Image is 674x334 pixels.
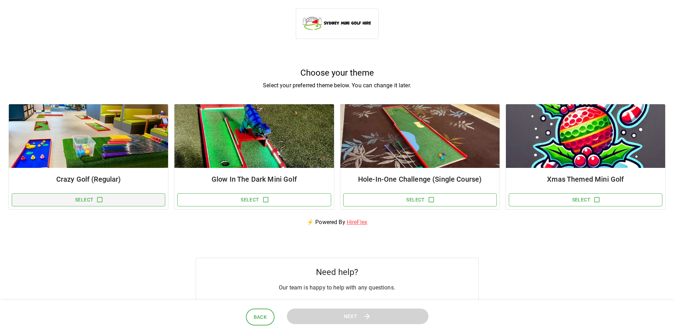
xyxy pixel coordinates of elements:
[347,219,367,225] a: HireFlex
[343,193,497,206] button: Select
[506,104,665,168] img: Package
[246,309,275,326] button: Back
[287,309,428,324] button: Next
[279,283,395,292] p: Our team is happy to help with any questions.
[177,193,331,206] button: Select
[302,14,373,31] img: Sydney Mini Golf Hire logo
[509,193,662,206] button: Select
[344,312,357,321] span: Next
[298,210,376,235] p: ⚡ Powered By
[8,81,666,90] p: Select your preferred theme below. You can change it later.
[254,313,267,322] span: Back
[8,67,666,78] h5: Choose your theme
[15,174,162,185] h6: Crazy Golf (Regular)
[174,104,334,168] img: Package
[316,266,358,278] h5: Need help?
[180,174,328,185] h6: Glow In The Dark Mini Golf
[340,104,500,168] img: Package
[346,174,494,185] h6: Hole-In-One Challenge (Single Course)
[9,104,168,168] img: Package
[12,193,165,206] button: Select
[512,174,659,185] h6: Xmas Themed Mini Golf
